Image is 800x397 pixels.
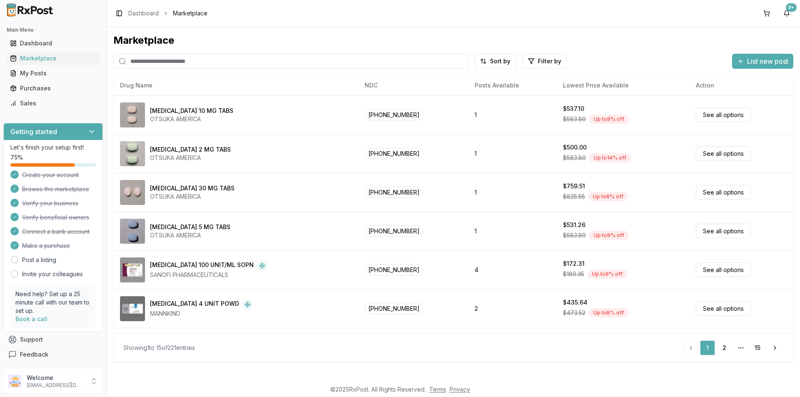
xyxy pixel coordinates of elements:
[3,52,103,65] button: Marketplace
[120,296,145,321] img: Afrezza 4 UNIT POWD
[468,212,556,250] td: 1
[522,54,567,69] button: Filter by
[563,192,585,201] span: $825.55
[696,262,751,277] a: See all options
[27,374,85,382] p: Welcome
[563,260,585,268] div: $172.31
[22,270,83,278] a: Invite your colleagues
[3,82,103,95] button: Purchases
[563,270,584,278] span: $189.35
[589,153,631,162] div: Up to 14 % off
[10,99,96,107] div: Sales
[696,224,751,238] a: See all options
[3,3,57,17] img: RxPost Logo
[120,257,145,282] img: Admelog SoloStar 100 UNIT/ML SOPN
[150,115,233,123] div: OTSUKA AMERICA
[786,3,797,12] div: 9+
[10,39,96,47] div: Dashboard
[3,67,103,80] button: My Posts
[780,7,793,20] button: 9+
[22,242,70,250] span: Make a purchase
[747,56,788,66] span: List new post
[365,264,423,275] span: [PHONE_NUMBER]
[150,223,230,231] div: [MEDICAL_DATA] 5 MG TABS
[150,154,231,162] div: OTSUKA AMERICA
[128,9,159,17] a: Dashboard
[468,134,556,173] td: 1
[7,36,100,51] a: Dashboard
[563,105,584,113] div: $537.10
[22,185,89,193] span: Browse the marketplace
[732,54,793,69] button: List new post
[468,328,556,367] td: 26
[15,315,47,322] a: Book a call
[120,141,145,166] img: Abilify 2 MG TABS
[10,69,96,77] div: My Posts
[15,290,91,315] p: Need help? Set up a 25 minute call with our team to set up.
[3,332,103,347] button: Support
[717,340,732,355] a: 2
[475,54,516,69] button: Sort by
[696,301,751,316] a: See all options
[120,102,145,127] img: Abilify 10 MG TABS
[10,143,96,152] p: Let's finish your setup first!
[589,308,628,317] div: Up to 8 % off
[22,227,90,236] span: Connect a bank account
[150,310,252,318] div: MANNKIND
[20,350,48,359] span: Feedback
[7,81,100,96] a: Purchases
[7,96,100,111] a: Sales
[113,34,793,47] div: Marketplace
[150,192,235,201] div: OTSUKA AMERICA
[22,256,56,264] a: Post a listing
[732,58,793,66] a: List new post
[589,231,629,240] div: Up to 9 % off
[689,75,793,95] th: Action
[22,213,89,222] span: Verify beneficial owners
[3,347,103,362] button: Feedback
[10,127,57,137] h3: Getting started
[468,250,556,289] td: 4
[128,9,207,17] nav: breadcrumb
[563,154,586,162] span: $583.80
[450,386,470,393] a: Privacy
[468,75,556,95] th: Posts Available
[767,340,783,355] a: Go to next page
[7,27,100,33] h2: Main Menu
[365,109,423,120] span: [PHONE_NUMBER]
[365,225,423,237] span: [PHONE_NUMBER]
[150,261,254,271] div: [MEDICAL_DATA] 100 UNIT/ML SOPN
[563,115,586,123] span: $583.80
[587,270,627,279] div: Up to 9 % off
[563,231,586,240] span: $583.80
[113,75,358,95] th: Drug Name
[696,146,751,161] a: See all options
[696,107,751,122] a: See all options
[750,340,765,355] a: 15
[150,184,235,192] div: [MEDICAL_DATA] 30 MG TABS
[123,344,195,352] div: Showing 1 to 15 of 221 entries
[563,298,587,307] div: $435.64
[27,382,85,389] p: [EMAIL_ADDRESS][DOMAIN_NAME]
[365,187,423,198] span: [PHONE_NUMBER]
[3,97,103,110] button: Sales
[683,340,783,355] nav: pagination
[150,271,267,279] div: SANOFI PHARMACEUTICALS
[468,289,556,328] td: 2
[150,107,233,115] div: [MEDICAL_DATA] 10 MG TABS
[120,180,145,205] img: Abilify 30 MG TABS
[468,173,556,212] td: 1
[7,66,100,81] a: My Posts
[358,75,468,95] th: NDC
[563,309,585,317] span: $473.52
[700,340,715,355] a: 1
[563,221,585,229] div: $531.26
[365,148,423,159] span: [PHONE_NUMBER]
[3,37,103,50] button: Dashboard
[468,95,556,134] td: 1
[365,303,423,314] span: [PHONE_NUMBER]
[8,375,22,388] img: User avatar
[150,300,239,310] div: [MEDICAL_DATA] 4 UNIT POWD
[589,115,629,124] div: Up to 8 % off
[173,9,207,17] span: Marketplace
